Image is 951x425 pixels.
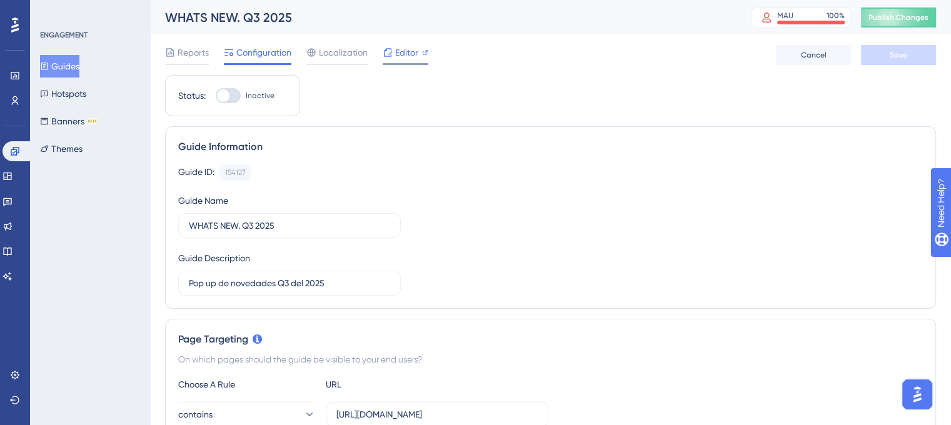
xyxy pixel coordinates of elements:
span: Need Help? [29,3,78,18]
div: 100 % [827,11,845,21]
div: Guide Description [178,251,250,266]
div: Guide ID: [178,164,214,181]
span: contains [178,407,213,422]
input: Type your Guide’s Name here [189,219,390,232]
div: BETA [87,118,98,124]
input: Type your Guide’s Description here [189,276,390,290]
button: Themes [40,137,83,160]
div: On which pages should the guide be visible to your end users? [178,352,923,367]
div: 154127 [225,167,246,177]
iframe: UserGuiding AI Assistant Launcher [898,376,936,413]
button: Hotspots [40,82,86,105]
span: Editor [395,45,418,60]
button: BannersBETA [40,110,98,132]
button: Save [861,45,936,65]
div: Guide Name [178,193,228,208]
div: MAU [777,11,793,21]
span: Reports [178,45,209,60]
div: WHATS NEW. Q3 2025 [165,9,720,26]
span: Save [890,50,907,60]
div: Status: [178,88,206,103]
span: Localization [319,45,368,60]
div: ENGAGEMENT [40,30,88,40]
button: Guides [40,55,79,77]
button: Publish Changes [861,7,936,27]
span: Publish Changes [868,12,928,22]
span: Cancel [801,50,827,60]
span: Configuration [236,45,291,60]
div: URL [326,377,463,392]
span: Inactive [246,91,274,101]
input: yourwebsite.com/path [336,407,538,421]
div: Guide Information [178,139,923,154]
div: Page Targeting [178,332,923,347]
div: Choose A Rule [178,377,316,392]
button: Cancel [776,45,851,65]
